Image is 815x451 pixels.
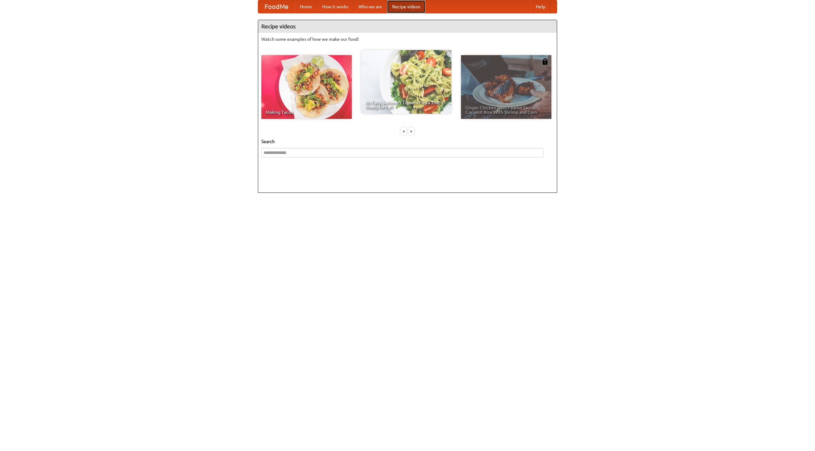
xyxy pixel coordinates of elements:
div: » [408,127,414,135]
h4: Recipe videos [258,20,557,33]
a: Who we are [353,0,387,13]
p: Watch some examples of how we make our food! [261,36,554,42]
h5: Search [261,138,554,145]
a: An Easy, Summery Tomato Pasta That's Ready for Fall [361,50,451,114]
a: Making Tacos [261,55,352,119]
div: « [401,127,407,135]
span: Making Tacos [266,110,347,114]
a: Help [531,0,550,13]
a: Recipe videos [387,0,425,13]
img: 483408.png [542,58,548,65]
a: Home [295,0,317,13]
span: An Easy, Summery Tomato Pasta That's Ready for Fall [365,100,447,109]
a: How it works [317,0,353,13]
a: FoodMe [258,0,295,13]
